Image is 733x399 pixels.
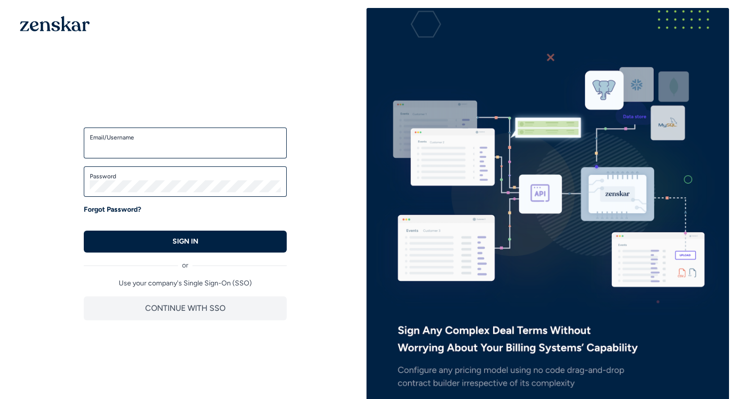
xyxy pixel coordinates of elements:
[84,205,141,215] a: Forgot Password?
[84,296,287,320] button: CONTINUE WITH SSO
[173,237,198,247] p: SIGN IN
[90,133,281,141] label: Email/Username
[84,231,287,253] button: SIGN IN
[84,278,287,288] p: Use your company's Single Sign-On (SSO)
[84,253,287,270] div: or
[20,16,90,31] img: 1OGAJ2xQqyY4LXKgY66KYq0eOWRCkrZdAb3gUhuVAqdWPZE9SRJmCz+oDMSn4zDLXe31Ii730ItAGKgCKgCCgCikA4Av8PJUP...
[90,172,281,180] label: Password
